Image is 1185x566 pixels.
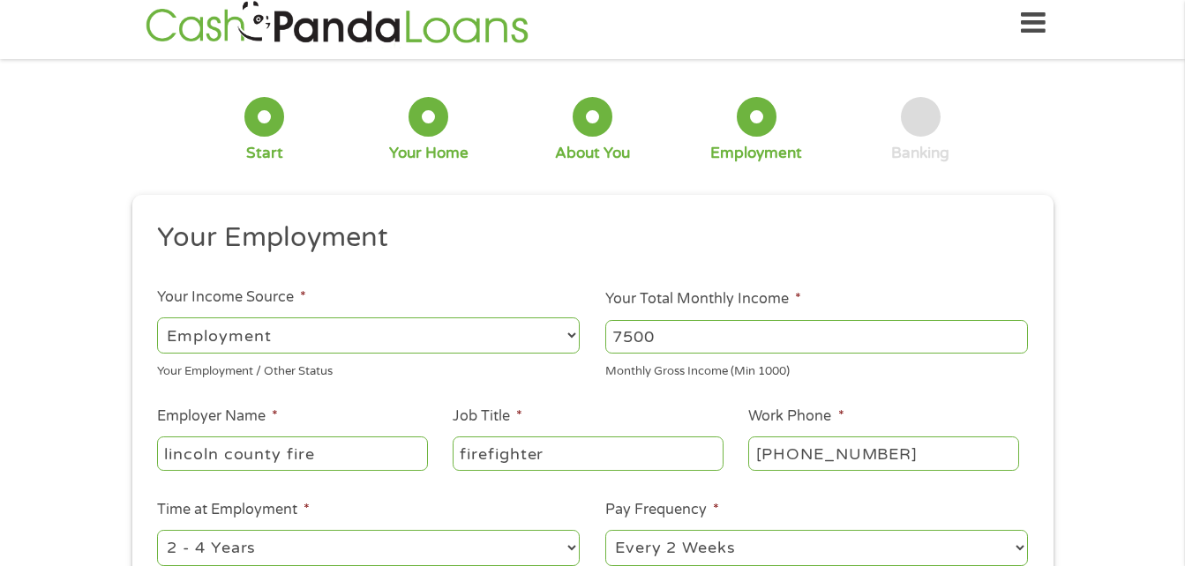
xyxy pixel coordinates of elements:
h2: Your Employment [157,220,1015,256]
div: Start [246,144,283,163]
label: Job Title [453,407,522,426]
div: Your Home [389,144,469,163]
div: Your Employment / Other Status [157,357,580,381]
div: Employment [710,144,802,163]
label: Pay Frequency [605,501,719,519]
label: Time at Employment [157,501,310,519]
div: Banking [891,144,949,163]
label: Employer Name [157,407,278,426]
label: Work Phone [748,407,844,426]
div: Monthly Gross Income (Min 1000) [605,357,1028,381]
label: Your Income Source [157,288,306,307]
div: About You [555,144,630,163]
input: Cashier [453,436,723,470]
label: Your Total Monthly Income [605,290,801,309]
input: (231) 754-4010 [748,436,1018,470]
input: 1800 [605,320,1028,354]
input: Walmart [157,436,427,470]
